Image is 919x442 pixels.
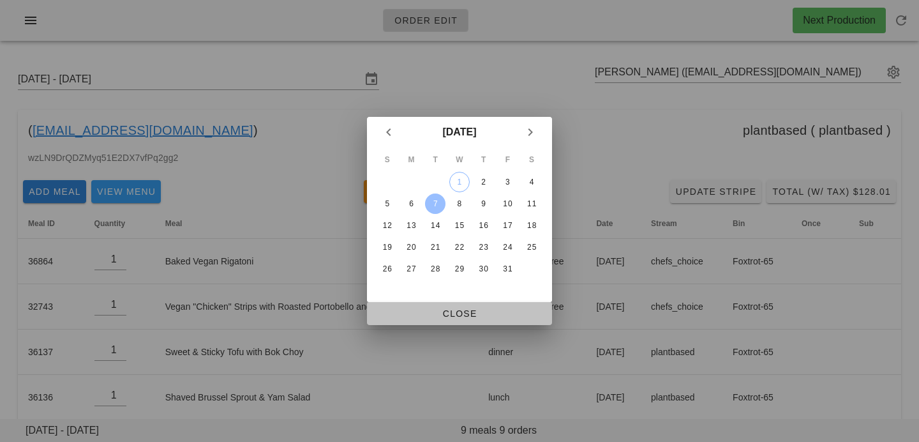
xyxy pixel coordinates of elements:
div: 17 [497,221,518,230]
th: F [497,149,519,171]
button: 29 [449,259,470,279]
button: Next month [519,121,542,144]
div: 6 [401,199,422,208]
div: 5 [377,199,398,208]
button: Previous month [377,121,400,144]
div: 15 [449,221,470,230]
button: 31 [497,259,518,279]
button: 14 [425,215,445,236]
th: T [424,149,447,171]
div: 2 [474,178,494,187]
button: 16 [474,215,494,236]
button: 8 [449,194,470,214]
button: 23 [474,237,494,257]
th: S [520,149,543,171]
div: 18 [521,221,542,230]
div: 23 [474,243,494,252]
div: 13 [401,221,422,230]
div: 14 [425,221,445,230]
div: 28 [425,264,445,273]
button: 15 [449,215,470,236]
button: 28 [425,259,445,279]
div: 3 [497,178,518,187]
div: 20 [401,243,422,252]
button: 19 [377,237,398,257]
div: 12 [377,221,398,230]
th: W [448,149,471,171]
button: 12 [377,215,398,236]
div: 25 [521,243,542,252]
button: 27 [401,259,422,279]
button: 9 [474,194,494,214]
div: 1 [450,178,469,187]
button: 3 [497,172,518,192]
button: 2 [474,172,494,192]
button: [DATE] [437,119,481,145]
button: 13 [401,215,422,236]
div: 21 [425,243,445,252]
button: 25 [521,237,542,257]
button: 18 [521,215,542,236]
div: 22 [449,243,470,252]
button: 30 [474,259,494,279]
button: 7 [425,194,445,214]
button: 10 [497,194,518,214]
th: M [400,149,423,171]
div: 11 [521,199,542,208]
div: 7 [425,199,445,208]
div: 10 [497,199,518,208]
div: 31 [497,264,518,273]
button: 22 [449,237,470,257]
button: Close [367,302,552,325]
div: 27 [401,264,422,273]
th: T [472,149,495,171]
button: 6 [401,194,422,214]
button: 21 [425,237,445,257]
div: 16 [474,221,494,230]
div: 24 [497,243,518,252]
button: 24 [497,237,518,257]
span: Close [377,309,542,319]
button: 1 [449,172,470,192]
th: S [376,149,399,171]
div: 4 [521,178,542,187]
button: 4 [521,172,542,192]
button: 11 [521,194,542,214]
div: 29 [449,264,470,273]
div: 8 [449,199,470,208]
button: 17 [497,215,518,236]
div: 30 [474,264,494,273]
div: 9 [474,199,494,208]
button: 5 [377,194,398,214]
button: 26 [377,259,398,279]
div: 19 [377,243,398,252]
div: 26 [377,264,398,273]
button: 20 [401,237,422,257]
